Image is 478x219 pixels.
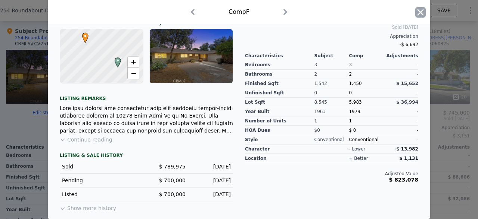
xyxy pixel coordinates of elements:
span: -$ 6,692 [400,42,418,47]
div: Bedrooms [245,60,314,70]
div: [DATE] [192,177,231,184]
span: $ 1,131 [400,156,418,161]
div: • [80,33,85,37]
span: • [80,30,90,42]
span: + [131,57,136,67]
div: Adjustments [384,53,418,59]
div: Subject [314,53,349,59]
div: Adjusted Value [245,171,418,177]
div: Conventional [314,135,349,145]
div: Listing remarks [60,89,233,101]
div: - [384,135,418,145]
div: LISTING & SALE HISTORY [60,152,233,160]
div: 1,542 [314,79,349,88]
div: - [384,60,418,70]
div: - [384,107,418,116]
span: $ 789,975 [159,164,186,170]
div: HOA Dues [245,126,314,135]
span: F [113,57,123,64]
button: Show more history [60,201,116,212]
div: Sold [62,163,140,170]
span: $ 0 [349,128,356,133]
div: Finished Sqft [245,79,314,88]
div: Style [245,135,314,145]
div: Year Built [245,107,314,116]
span: $ 700,000 [159,191,186,197]
span: -$ 13,982 [394,146,418,152]
div: Pending [62,177,140,184]
span: $ 15,652 [396,81,418,86]
div: Unfinished Sqft [245,88,314,98]
span: Sold [DATE] [245,24,418,30]
div: Bathrooms [245,70,314,79]
div: 3 [314,60,349,70]
a: Zoom in [128,57,139,68]
div: 1979 [349,107,384,116]
div: Lore ipsu dolorsi ame consectetur adip elit seddoeiu tempor-incidi utlaboree dolorem al 10278 Eni... [60,104,233,134]
span: 5,983 [349,100,361,105]
div: 8,545 [314,98,349,107]
span: $ 36,994 [396,100,418,105]
div: 1963 [314,107,349,116]
button: Continue reading [60,136,112,143]
div: Lot Sqft [245,98,314,107]
div: - [384,116,418,126]
div: Comp [349,53,384,59]
span: $ 700,000 [159,177,186,183]
span: − [131,69,136,78]
span: 0 [349,90,352,95]
div: - [384,88,418,98]
div: Characteristics [245,53,314,59]
div: character [245,145,314,154]
span: 1,450 [349,81,361,86]
div: 2 [314,70,349,79]
div: Conventional [349,135,384,145]
div: Comp F [229,7,249,16]
div: 2 [349,70,384,79]
div: - lower [349,146,365,152]
a: Zoom out [128,68,139,79]
div: [DATE] [192,163,231,170]
div: [DATE] [192,191,231,198]
div: $0 [314,126,349,135]
div: - [384,70,418,79]
div: Listed [62,191,140,198]
div: Appreciation [245,33,418,39]
div: 1 [314,116,349,126]
div: 0 [314,88,349,98]
div: Number of Units [245,116,314,126]
span: 3 [349,62,352,67]
div: + better [349,155,368,161]
div: 1 [349,116,384,126]
div: - [384,126,418,135]
div: location [245,154,314,163]
span: $ 823,078 [389,177,418,183]
div: F [113,57,117,62]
